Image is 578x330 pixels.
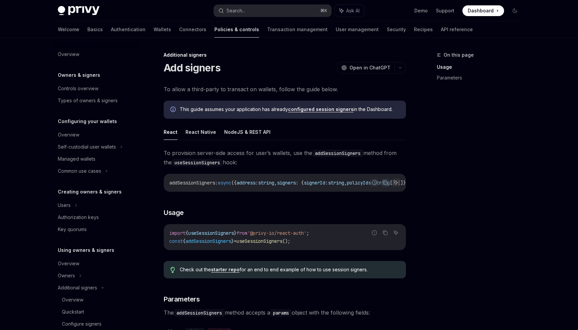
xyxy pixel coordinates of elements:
[320,8,327,13] span: ⌘ K
[58,117,117,125] h5: Configuring your wallets
[154,21,171,38] a: Wallets
[231,238,234,244] span: }
[52,258,138,270] a: Overview
[282,238,290,244] span: ();
[441,21,473,38] a: API reference
[437,72,526,83] a: Parameters
[52,318,138,330] a: Configure signers
[387,21,406,38] a: Security
[52,294,138,306] a: Overview
[214,5,331,17] button: Search...⌘K
[188,230,234,236] span: useSessionSigners
[58,21,79,38] a: Welcome
[328,180,344,186] span: string
[247,230,306,236] span: '@privy-io/react-auth'
[52,223,138,235] a: Key quorums
[58,246,114,254] h5: Using owners & signers
[164,52,406,58] div: Additional signers
[169,238,183,244] span: const
[274,180,277,186] span: ,
[277,180,296,186] span: signers
[436,7,454,14] a: Support
[170,107,177,113] svg: Info
[58,131,79,139] div: Overview
[58,213,99,221] div: Authorization keys
[335,5,364,17] button: Ask AI
[58,272,75,280] div: Owners
[391,178,400,187] button: Ask AI
[58,143,116,151] div: Self-custodial user wallets
[312,150,363,157] code: addSessionSigners
[52,211,138,223] a: Authorization keys
[164,148,406,167] span: To provision server-side access for user’s wallets, use the method from the hook:
[185,230,188,236] span: {
[349,64,390,71] span: Open in ChatGPT
[58,260,79,268] div: Overview
[231,180,237,186] span: ({
[391,228,400,237] button: Ask AI
[437,62,526,72] a: Usage
[370,178,379,187] button: Report incorrect code
[414,7,428,14] a: Demo
[390,180,409,186] span: []}[]})
[164,308,406,317] span: The method accepts a object with the following fields:
[304,180,325,186] span: signerId
[344,180,347,186] span: ,
[52,306,138,318] a: Quickstart
[234,230,237,236] span: }
[237,238,282,244] span: useSessionSigners
[211,267,240,273] a: starter repo
[170,267,175,273] svg: Tip
[462,5,504,16] a: Dashboard
[164,294,200,304] span: Parameters
[258,180,274,186] span: string
[58,201,71,209] div: Users
[164,208,184,217] span: Usage
[306,230,309,236] span: ;
[183,238,185,244] span: {
[58,85,98,93] div: Controls overview
[185,124,216,140] button: React Native
[346,7,360,14] span: Ask AI
[180,266,399,273] span: Check out the for an end to end example of how to use session signers.
[270,309,292,317] code: params
[180,106,399,113] span: This guide assumes your application has already in the Dashboard.
[179,21,206,38] a: Connectors
[255,180,258,186] span: :
[58,167,101,175] div: Common use cases
[237,180,255,186] span: address
[58,71,100,79] h5: Owners & signers
[52,48,138,60] a: Overview
[164,85,406,94] span: To allow a third-party to transact on wallets, follow the guide below.
[224,124,271,140] button: NodeJS & REST API
[58,225,87,233] div: Key quorums
[414,21,433,38] a: Recipes
[185,238,231,244] span: addSessionSigners
[111,21,146,38] a: Authentication
[288,106,354,112] a: configured session signers
[58,6,99,15] img: dark logo
[58,97,118,105] div: Types of owners & signers
[164,62,220,74] h1: Add signers
[336,21,379,38] a: User management
[267,21,328,38] a: Transaction management
[370,228,379,237] button: Report incorrect code
[444,51,474,59] span: On this page
[52,129,138,141] a: Overview
[172,159,223,166] code: useSessionSigners
[52,95,138,107] a: Types of owners & signers
[296,180,304,186] span: : {
[381,228,389,237] button: Copy the contents from the code block
[58,50,79,58] div: Overview
[215,180,218,186] span: :
[174,309,225,317] code: addSessionSigners
[52,82,138,95] a: Controls overview
[164,124,177,140] button: React
[58,188,122,196] h5: Creating owners & signers
[58,155,95,163] div: Managed wallets
[169,230,185,236] span: import
[509,5,520,16] button: Toggle dark mode
[169,180,215,186] span: addSessionSigners
[468,7,494,14] span: Dashboard
[237,230,247,236] span: from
